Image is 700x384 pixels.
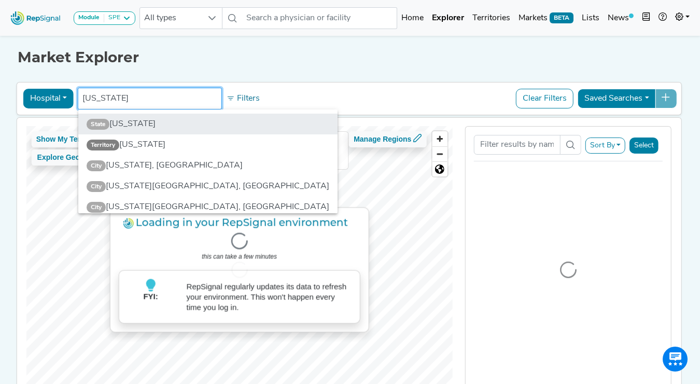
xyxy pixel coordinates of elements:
span: Reset zoom [432,162,447,176]
img: lightbulb [145,279,157,292]
a: News [604,8,638,29]
button: Filters [224,90,262,107]
p: FYI: [128,292,174,315]
a: Home [397,8,428,29]
li: Florida City, FL [78,197,338,217]
button: Manage Regions [349,131,426,147]
button: Explore Geography [32,149,110,166]
span: All types [140,8,202,29]
a: Territories [468,8,514,29]
a: Lists [578,8,604,29]
input: Search a physician or facility [242,7,398,29]
span: State [87,119,109,129]
span: . [353,216,356,229]
button: Reset bearing to north [432,161,447,176]
li: Florida [78,114,338,134]
h3: Loading in your RepSignal environment [119,216,360,229]
strong: Module [78,15,100,21]
li: Florida [78,134,338,155]
button: Hospital [23,89,74,108]
p: RepSignal regularly updates its data to refresh your environment. This won't happen every time yo... [187,281,352,312]
button: ModuleSPE [74,11,135,25]
h1: Market Explorer [18,49,683,66]
span: . [348,216,351,229]
span: City [87,181,106,191]
button: Saved Searches [578,89,655,108]
a: Explorer [428,8,468,29]
span: BETA [550,12,573,23]
input: Search by region, territory, or state [82,92,217,105]
span: City [87,202,106,212]
p: this can take a few minutes [119,252,360,262]
span: Territory [87,140,119,150]
button: Intel Book [638,8,654,29]
button: Zoom in [432,131,447,146]
li: Florida Ridge, FL [78,176,338,197]
li: Florida, PR [78,155,338,176]
button: Zoom out [432,146,447,161]
span: Zoom out [432,147,447,161]
div: SPE [104,14,120,22]
a: MarketsBETA [514,8,578,29]
span: . [351,216,353,229]
span: City [87,160,106,171]
button: Show My Territories [32,131,110,147]
button: Clear Filters [516,89,573,108]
